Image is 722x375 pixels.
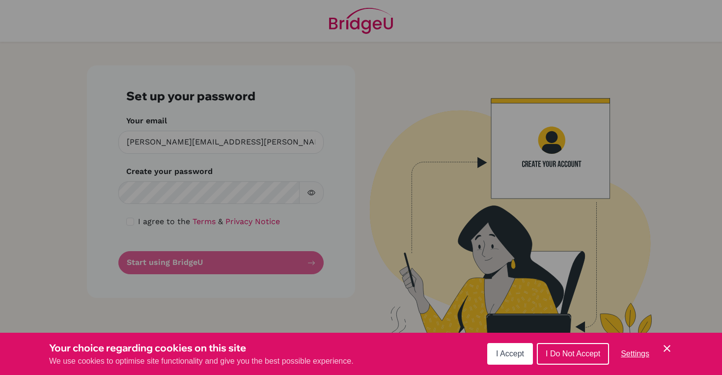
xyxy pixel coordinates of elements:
span: I Do Not Accept [546,349,600,358]
button: I Do Not Accept [537,343,609,365]
span: Settings [621,349,649,358]
h3: Your choice regarding cookies on this site [49,341,354,355]
button: I Accept [487,343,533,365]
button: Settings [613,344,657,364]
button: Save and close [661,343,673,354]
span: I Accept [496,349,524,358]
p: We use cookies to optimise site functionality and give you the best possible experience. [49,355,354,367]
